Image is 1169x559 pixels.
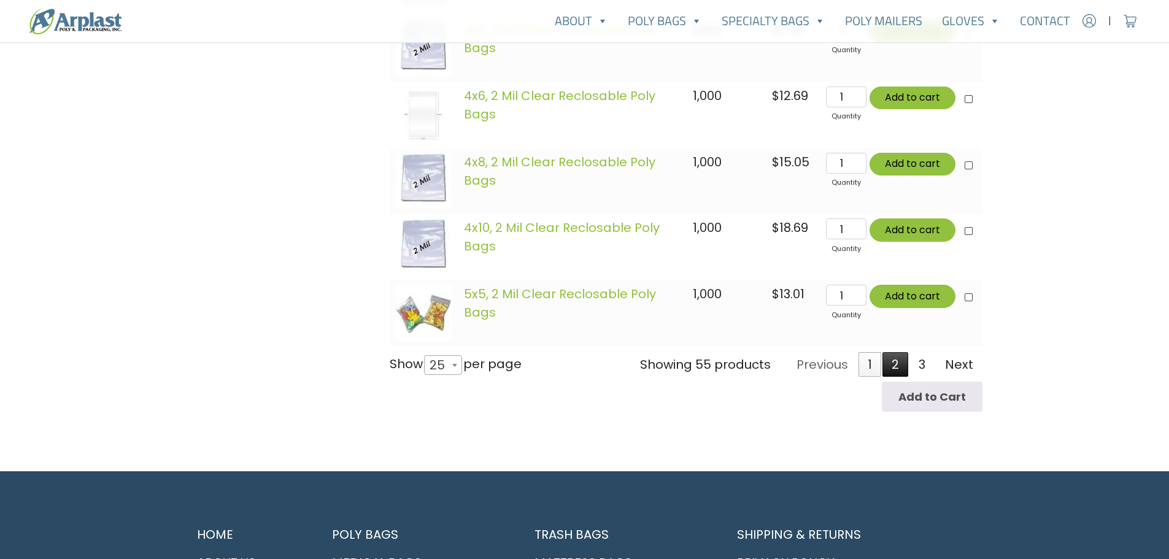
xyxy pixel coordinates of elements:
[826,87,866,107] input: Qty
[772,87,808,104] bdi: 12.69
[870,218,955,241] button: Add to cart
[835,9,932,33] a: Poly Mailers
[936,352,982,377] a: Next
[826,218,866,239] input: Qty
[882,352,908,377] a: 2
[464,21,656,56] a: 4x5, 2 Mil Clear Reclosable Poly Bags
[693,285,722,303] span: 1,000
[322,520,510,549] a: Poly Bags
[464,87,655,123] a: 4x6, 2 Mil Clear Reclosable Poly Bags
[932,9,1010,33] a: Gloves
[396,20,452,77] img: images
[390,355,522,375] label: Show per page
[525,520,712,549] a: Trash Bags
[424,355,462,375] span: 25
[870,285,955,307] button: Add to cart
[870,87,955,109] button: Add to cart
[858,352,881,377] a: 1
[772,285,779,303] span: $
[545,9,618,33] a: About
[396,285,452,341] img: images
[727,520,982,549] a: Shipping & Returns
[396,87,452,143] img: images
[693,153,722,171] span: 1,000
[425,350,457,380] span: 25
[187,520,307,549] a: Home
[772,219,808,236] bdi: 18.69
[772,219,779,236] span: $
[909,352,935,377] a: 3
[882,382,982,412] input: Add to Cart
[712,9,835,33] a: Specialty Bags
[464,285,656,321] a: 5x5, 2 Mil Clear Reclosable Poly Bags
[826,285,866,306] input: Qty
[772,153,809,171] bdi: 15.05
[772,87,779,104] span: $
[396,153,452,209] img: images
[1108,13,1111,28] span: |
[826,153,866,174] input: Qty
[772,285,804,303] bdi: 13.01
[29,8,122,34] img: logo
[787,352,857,377] a: Previous
[772,153,779,171] span: $
[870,153,955,175] button: Add to cart
[464,153,655,189] a: 4x8, 2 Mil Clear Reclosable Poly Bags
[396,218,452,275] img: images
[693,219,722,236] span: 1,000
[618,9,712,33] a: Poly Bags
[693,87,722,104] span: 1,000
[464,219,660,255] a: 4x10, 2 Mil Clear Reclosable Poly Bags
[1010,9,1080,33] a: Contact
[640,355,771,374] div: Showing 55 products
